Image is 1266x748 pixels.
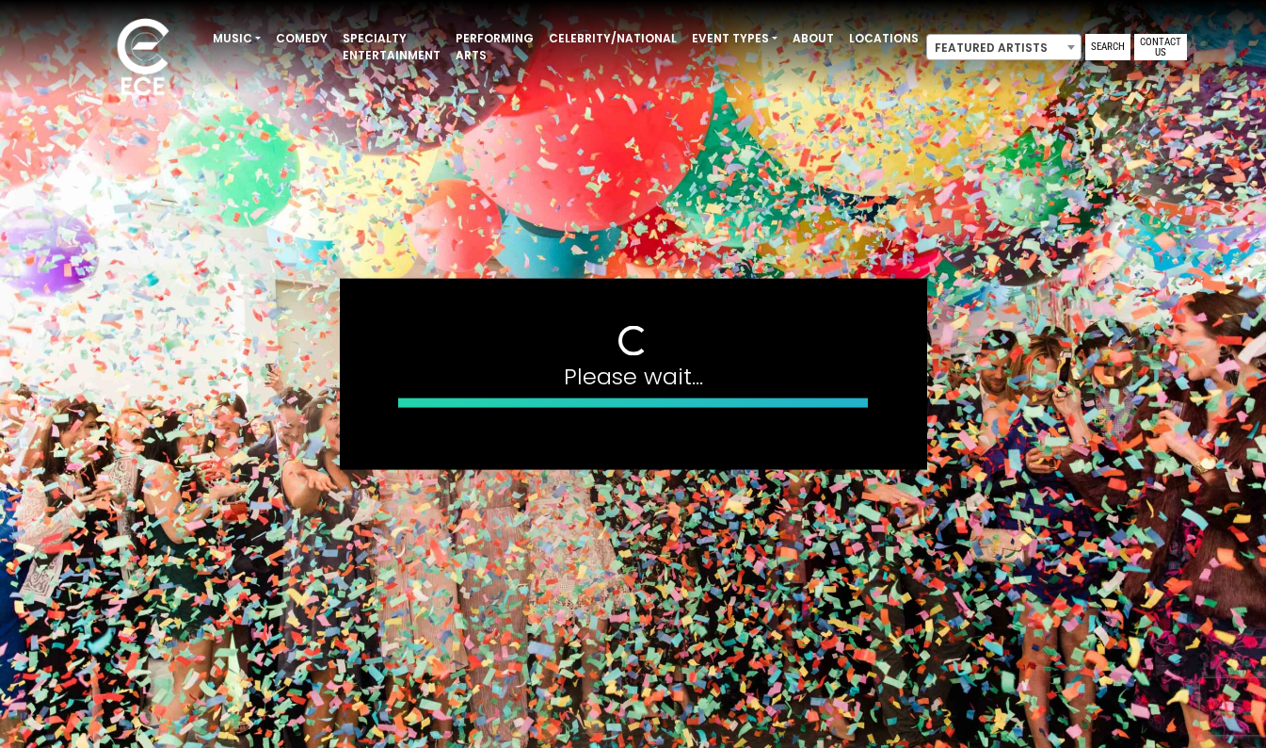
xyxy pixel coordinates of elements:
[1085,34,1130,60] a: Search
[1134,34,1187,60] a: Contact Us
[448,23,541,72] a: Performing Arts
[785,23,841,55] a: About
[684,23,785,55] a: Event Types
[335,23,448,72] a: Specialty Entertainment
[541,23,684,55] a: Celebrity/National
[841,23,926,55] a: Locations
[927,35,1081,61] span: Featured Artists
[398,364,869,391] h4: Please wait...
[205,23,268,55] a: Music
[96,13,190,105] img: ece_new_logo_whitev2-1.png
[268,23,335,55] a: Comedy
[926,34,1082,60] span: Featured Artists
